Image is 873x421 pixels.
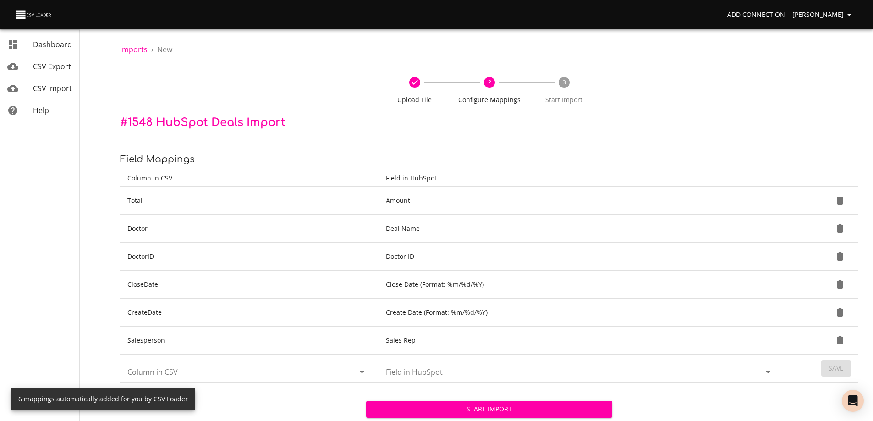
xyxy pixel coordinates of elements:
[15,8,53,21] img: CSV Loader
[379,299,785,327] td: Create Date (Format: %m/%d/%Y)
[381,95,448,104] span: Upload File
[829,273,851,295] button: Delete
[18,391,188,407] div: 6 mappings automatically added for you by CSV Loader
[530,95,598,104] span: Start Import
[379,243,785,271] td: Doctor ID
[120,116,286,129] span: # 1548 HubSpot Deals Import
[33,39,72,49] span: Dashboard
[120,271,379,299] td: CloseDate
[724,6,789,23] a: Add Connection
[379,327,785,355] td: Sales Rep
[33,83,72,93] span: CSV Import
[120,215,379,243] td: Doctor
[356,366,368,378] button: Open
[379,271,785,299] td: Close Date (Format: %m/%d/%Y)
[120,170,379,187] th: Column in CSV
[842,390,864,412] div: Open Intercom Messenger
[120,243,379,271] td: DoctorID
[379,187,785,215] td: Amount
[379,170,785,187] th: Field in HubSpot
[33,105,49,115] span: Help
[829,218,851,240] button: Delete
[120,327,379,355] td: Salesperson
[762,366,774,378] button: Open
[120,44,148,55] a: Imports
[789,6,858,23] button: [PERSON_NAME]
[151,44,154,55] li: ›
[829,301,851,323] button: Delete
[562,78,566,86] text: 3
[120,154,195,164] span: Field Mappings
[829,246,851,268] button: Delete
[829,329,851,351] button: Delete
[373,404,605,415] span: Start Import
[456,95,523,104] span: Configure Mappings
[488,78,491,86] text: 2
[120,299,379,327] td: CreateDate
[157,44,172,55] p: New
[366,401,612,418] button: Start Import
[727,9,785,21] span: Add Connection
[829,190,851,212] button: Delete
[379,215,785,243] td: Deal Name
[792,9,855,21] span: [PERSON_NAME]
[120,187,379,215] td: Total
[33,61,71,71] span: CSV Export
